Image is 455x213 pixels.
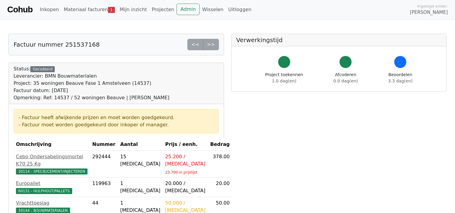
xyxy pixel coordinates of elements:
a: Cohub [7,2,32,17]
th: Nummer [90,138,118,151]
div: Leverancier: BMN Bouwmaterialen [14,73,169,80]
a: Inkopen [37,4,61,16]
div: Project toekennen [265,72,303,84]
h5: Verwerkingstijd [236,36,442,44]
a: Uitloggen [226,4,254,16]
td: 378.00 [208,151,232,177]
a: Materiaal facturen1 [61,4,117,16]
div: Afcoderen [334,72,358,84]
h5: Factuur nummer 251537168 [14,41,100,48]
a: Mijn inzicht [117,4,149,16]
span: Ingelogd onder: [417,3,448,9]
a: Admin [177,4,200,15]
div: 25.200 / [MEDICAL_DATA] [165,153,205,168]
div: 15 [MEDICAL_DATA] [120,153,161,168]
td: 119963 [90,177,118,197]
div: Europallet [16,180,88,187]
sub: 23.700 in prijslijst [165,170,197,174]
td: 20.00 [208,177,232,197]
span: 60131 - HULPHOUT/PALLETS [16,188,72,194]
div: Factuur datum: [DATE] [14,87,169,94]
a: Cebo Ondersabelingsmortel K70 25 Kg30114 - SPECIE/CEMENT/INJECTEREN [16,153,88,175]
div: - Factuur moet worden goedgekeurd door inkoper of manager. [19,121,214,128]
div: Project: 35 woningen Beauve Fase 1 Amstelveen (14537) [14,80,169,87]
a: Projecten [149,4,177,16]
div: 20.000 / [MEDICAL_DATA] [165,180,205,194]
a: Europallet60131 - HULPHOUT/PALLETS [16,180,88,194]
th: Prijs / eenh. [163,138,208,151]
a: Wisselen [200,4,226,16]
th: Aantal [118,138,163,151]
td: 292444 [90,151,118,177]
span: 1.0 dag(en) [272,79,296,83]
div: Status: [14,65,169,101]
span: 0.0 dag(en) [334,79,358,83]
div: - Factuur heeft afwijkende prijzen en moet worden goedgekeurd. [19,114,214,121]
th: Omschrijving [14,138,90,151]
div: 1 [MEDICAL_DATA] [120,180,161,194]
span: 30114 - SPECIE/CEMENT/INJECTEREN [16,168,88,174]
span: 3.3 dag(en) [388,79,413,83]
div: Beoordelen [388,72,413,84]
div: Cebo Ondersabelingsmortel K70 25 Kg [16,153,88,168]
span: 1 [108,7,115,13]
div: Opmerking: Ref: 14537 / 52 woningen Beauve | [PERSON_NAME] [14,94,169,101]
div: Vrachttoeslag [16,199,88,207]
span: [PERSON_NAME] [410,9,448,16]
th: Bedrag [208,138,232,151]
div: Gecodeerd [30,66,55,72]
